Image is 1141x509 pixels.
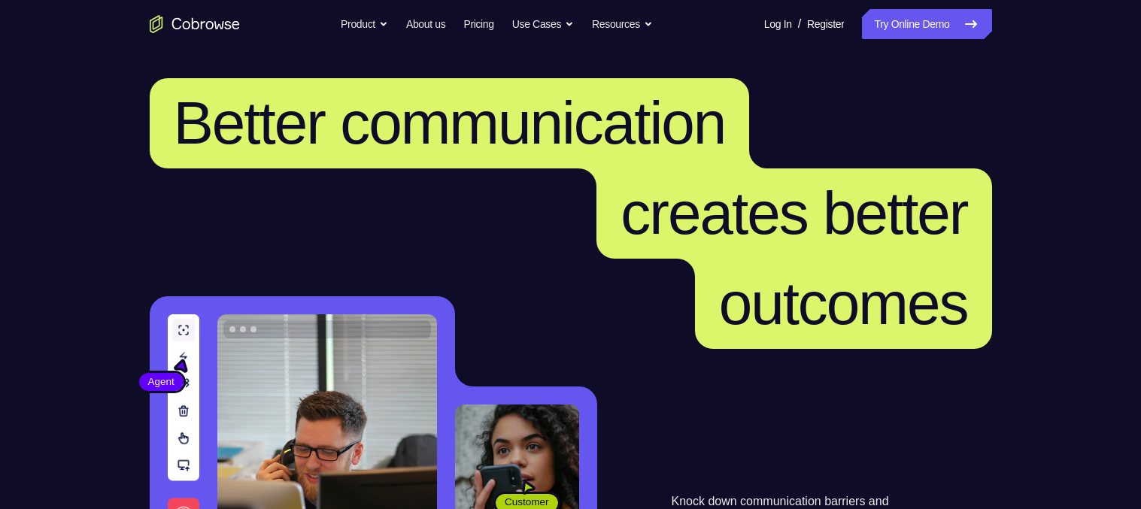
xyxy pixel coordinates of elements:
a: Go to the home page [150,15,240,33]
span: Agent [139,374,184,389]
span: / [798,15,801,33]
span: outcomes [719,270,968,337]
button: Product [341,9,388,39]
button: Resources [592,9,653,39]
a: Pricing [463,9,493,39]
a: Try Online Demo [862,9,991,39]
span: creates better [621,180,967,247]
span: Better communication [174,89,726,156]
a: About us [406,9,445,39]
button: Use Cases [512,9,574,39]
a: Log In [764,9,792,39]
a: Register [807,9,844,39]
